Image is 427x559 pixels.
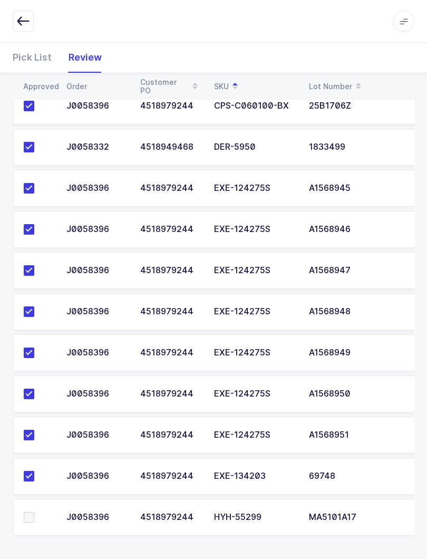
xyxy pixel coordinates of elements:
div: 4518979244 [140,307,201,316]
div: 4518979244 [140,101,201,111]
div: EXE-124275S [214,266,296,275]
div: J0058396 [66,307,128,316]
div: 4518979244 [140,184,201,193]
div: Order [66,82,128,91]
div: EXE-124275S [214,348,296,358]
div: EXE-124275S [214,307,296,316]
div: DER-5950 [214,142,296,152]
div: EXE-124275S [214,225,296,234]
div: 4518979244 [140,389,201,399]
div: 4518979244 [140,348,201,358]
div: 4518979244 [140,430,201,440]
div: 4518979244 [140,471,201,481]
div: J0058396 [66,101,128,111]
div: Pick List [13,42,60,73]
div: 4518979244 [140,513,201,522]
div: J0058332 [66,142,128,152]
div: Approved [23,82,54,91]
div: J0058396 [66,471,128,481]
div: Review [60,42,102,73]
div: J0058396 [66,266,128,275]
div: J0058396 [66,348,128,358]
div: 4518949468 [140,142,201,152]
div: A1568949 [309,348,402,358]
div: MA5101A17 [309,513,402,522]
div: J0058396 [66,513,128,522]
div: EXE-124275S [214,389,296,399]
div: Lot Number [309,78,402,95]
div: 25B1706Z [309,101,402,111]
div: 69748 [309,471,402,481]
div: EXE-124275S [214,184,296,193]
div: EXE-134203 [214,471,296,481]
div: EXE-124275S [214,430,296,440]
div: SKU [214,78,296,95]
div: A1568946 [309,225,402,234]
div: 1833499 [309,142,402,152]
div: HYH-55299 [214,513,296,522]
div: J0058396 [66,184,128,193]
div: Customer PO [140,78,201,95]
div: 4518979244 [140,225,201,234]
div: J0058396 [66,389,128,399]
div: J0058396 [66,430,128,440]
div: A1568948 [309,307,402,316]
div: A1568945 [309,184,402,193]
div: A1568947 [309,266,402,275]
div: 4518979244 [140,266,201,275]
div: A1568950 [309,389,402,399]
div: A1568951 [309,430,402,440]
div: CPS-C060100-BX [214,101,296,111]
div: J0058396 [66,225,128,234]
